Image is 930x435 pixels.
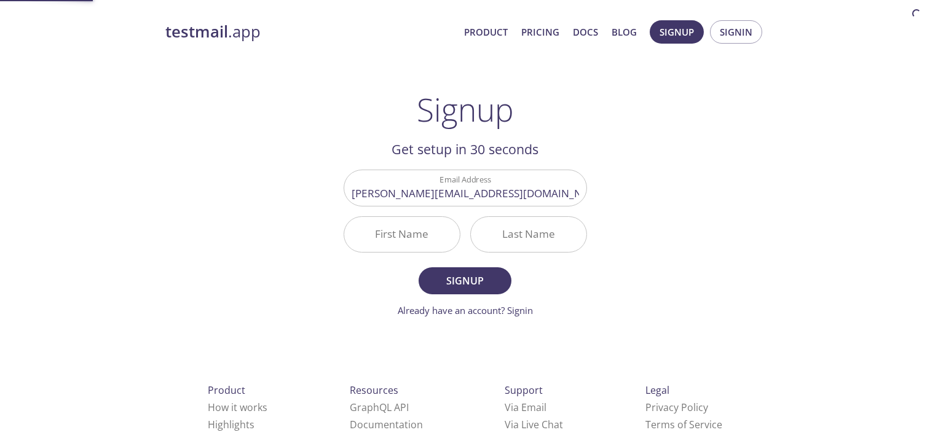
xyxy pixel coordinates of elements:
[505,401,546,414] a: Via Email
[645,401,708,414] a: Privacy Policy
[417,91,514,128] h1: Signup
[612,24,637,40] a: Blog
[398,304,533,316] a: Already have an account? Signin
[350,401,409,414] a: GraphQL API
[710,20,762,44] button: Signin
[464,24,508,40] a: Product
[208,401,267,414] a: How it works
[419,267,511,294] button: Signup
[208,418,254,431] a: Highlights
[165,21,228,42] strong: testmail
[573,24,598,40] a: Docs
[165,22,454,42] a: testmail.app
[505,383,543,397] span: Support
[645,383,669,397] span: Legal
[645,418,722,431] a: Terms of Service
[344,139,587,160] h2: Get setup in 30 seconds
[720,24,752,40] span: Signin
[350,383,398,397] span: Resources
[505,418,563,431] a: Via Live Chat
[650,20,704,44] button: Signup
[208,383,245,397] span: Product
[521,24,559,40] a: Pricing
[432,272,497,289] span: Signup
[350,418,423,431] a: Documentation
[660,24,694,40] span: Signup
